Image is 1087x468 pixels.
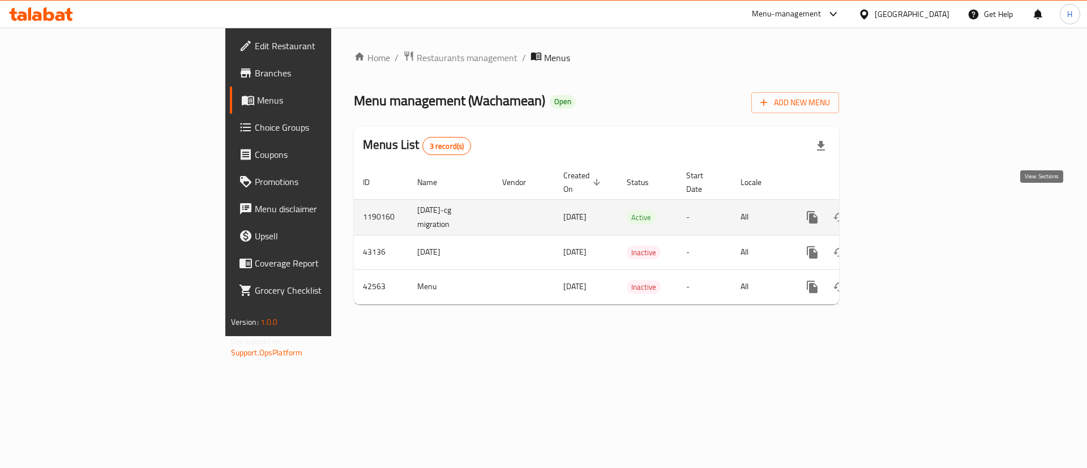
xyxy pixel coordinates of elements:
span: Add New Menu [760,96,830,110]
span: Menus [257,93,398,107]
td: All [731,269,790,304]
span: Status [627,175,664,189]
a: Edit Restaurant [230,32,407,59]
span: Locale [741,175,776,189]
span: Branches [255,66,398,80]
span: [DATE] [563,279,587,294]
span: Coupons [255,148,398,161]
button: more [799,239,826,266]
a: Coverage Report [230,250,407,277]
td: [DATE] [408,235,493,269]
td: All [731,199,790,235]
span: Edit Restaurant [255,39,398,53]
span: Inactive [627,246,661,259]
table: enhanced table [354,165,917,304]
a: Menus [230,87,407,114]
span: Active [627,211,656,224]
span: Choice Groups [255,121,398,134]
div: Inactive [627,280,661,294]
td: - [677,199,731,235]
span: Get support on: [231,334,283,349]
span: H [1067,8,1072,20]
div: Export file [807,132,834,160]
span: Inactive [627,281,661,294]
span: 3 record(s) [423,141,471,152]
span: Menu disclaimer [255,202,398,216]
span: Restaurants management [417,51,517,65]
th: Actions [790,165,917,200]
span: [DATE] [563,209,587,224]
span: Created On [563,169,604,196]
h2: Menus List [363,136,471,155]
li: / [522,51,526,65]
span: Grocery Checklist [255,284,398,297]
a: Menu disclaimer [230,195,407,222]
a: Choice Groups [230,114,407,141]
span: Menu management ( Wachamean ) [354,88,545,113]
a: Grocery Checklist [230,277,407,304]
button: more [799,273,826,300]
span: 1.0.0 [260,315,278,329]
span: Menus [544,51,570,65]
td: Menu [408,269,493,304]
a: Coupons [230,141,407,168]
a: Upsell [230,222,407,250]
span: Version: [231,315,259,329]
span: ID [363,175,384,189]
td: All [731,235,790,269]
span: Vendor [502,175,541,189]
td: [DATE]-cg migration [408,199,493,235]
div: Menu-management [752,7,821,21]
span: Upsell [255,229,398,243]
a: Support.OpsPlatform [231,345,303,360]
button: Change Status [826,239,853,266]
span: Name [417,175,452,189]
span: Open [550,97,576,106]
nav: breadcrumb [354,50,839,65]
td: - [677,269,731,304]
div: Total records count [422,137,472,155]
a: Restaurants management [403,50,517,65]
div: Open [550,95,576,109]
button: Add New Menu [751,92,839,113]
div: [GEOGRAPHIC_DATA] [875,8,949,20]
button: Change Status [826,204,853,231]
a: Branches [230,59,407,87]
button: Change Status [826,273,853,300]
span: Coverage Report [255,256,398,270]
button: more [799,204,826,231]
a: Promotions [230,168,407,195]
span: [DATE] [563,244,587,259]
td: - [677,235,731,269]
span: Start Date [686,169,718,196]
span: Promotions [255,175,398,188]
